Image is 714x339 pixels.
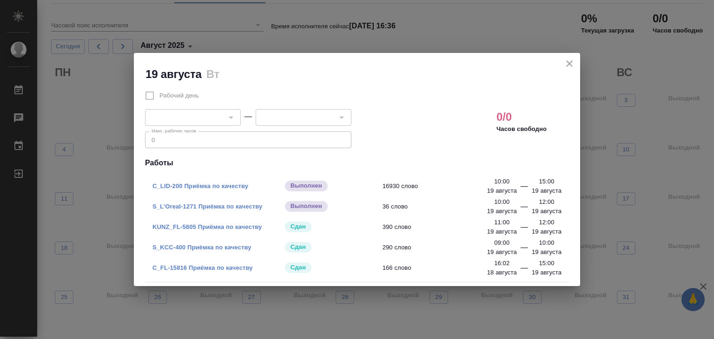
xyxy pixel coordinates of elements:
a: KUNZ_FL-5805 Приёмка по качеству [152,223,262,230]
div: — [521,262,528,277]
p: Сдан [291,242,306,252]
span: Рабочий день [159,91,199,100]
div: — [521,201,528,216]
a: S_L’Oreal-1271 Приёмка по качеству [152,203,262,210]
span: 390 слово [383,222,514,232]
span: 290 слово [383,243,514,252]
a: C_LID-200 Приёмка по качеству [152,183,248,189]
div: — [521,181,528,196]
span: 166 слово [383,263,514,273]
a: C_FL-15816 Приёмка по качеству [152,264,253,271]
p: Сдан [291,263,306,272]
p: 19 августа [532,268,562,277]
p: 10:00 [494,197,509,207]
p: 19 августа [532,227,562,236]
p: 19 августа [487,227,517,236]
p: 19 августа [532,248,562,257]
button: close [562,57,576,71]
a: S_KCC-400 Приёмка по качеству [152,244,251,251]
p: 19 августа [487,186,517,196]
p: 11:00 [494,218,509,227]
p: 19 августа [487,207,517,216]
p: 10:00 [539,238,554,248]
p: Сдан [291,222,306,231]
div: — [521,222,528,236]
h2: Вт [206,68,219,80]
p: 15:00 [539,259,554,268]
p: 15:00 [539,177,554,186]
h2: 0/0 [496,110,512,124]
p: 12:00 [539,218,554,227]
p: 09:00 [494,238,509,248]
h2: 19 августа [145,68,202,80]
p: Выполнен [291,202,322,211]
p: 19 августа [487,248,517,257]
p: 18 августа [487,268,517,277]
p: 12:00 [539,197,554,207]
p: 19 августа [532,207,562,216]
h4: Работы [145,157,569,169]
div: — [245,111,252,122]
p: Выполнен [291,181,322,190]
p: 10:00 [494,177,509,186]
p: Часов свободно [496,124,547,134]
p: 16:02 [494,259,509,268]
span: 16930 слово [383,182,514,191]
span: 36 слово [383,202,514,211]
div: — [521,242,528,257]
p: 19 августа [532,186,562,196]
